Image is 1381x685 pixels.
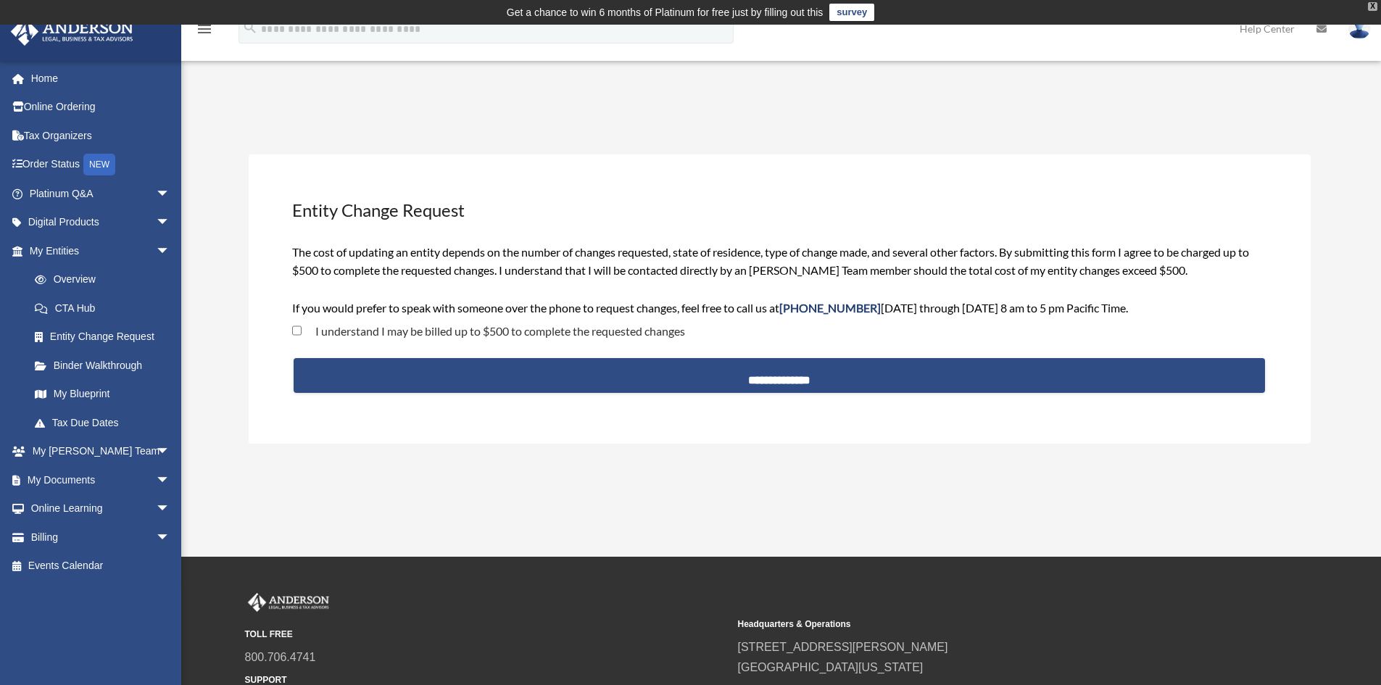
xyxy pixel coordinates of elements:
[292,245,1249,315] span: The cost of updating an entity depends on the number of changes requested, state of residence, ty...
[10,121,192,150] a: Tax Organizers
[156,523,185,552] span: arrow_drop_down
[10,208,192,237] a: Digital Productsarrow_drop_down
[829,4,874,21] a: survey
[10,494,192,523] a: Online Learningarrow_drop_down
[10,64,192,93] a: Home
[156,236,185,266] span: arrow_drop_down
[20,408,192,437] a: Tax Due Dates
[156,208,185,238] span: arrow_drop_down
[10,236,192,265] a: My Entitiesarrow_drop_down
[196,20,213,38] i: menu
[20,265,192,294] a: Overview
[738,617,1221,632] small: Headquarters & Operations
[738,641,948,653] a: [STREET_ADDRESS][PERSON_NAME]
[10,552,192,581] a: Events Calendar
[156,437,185,467] span: arrow_drop_down
[245,651,316,663] a: 800.706.4741
[1348,18,1370,39] img: User Pic
[1368,2,1377,11] div: close
[779,301,881,315] span: [PHONE_NUMBER]
[10,523,192,552] a: Billingarrow_drop_down
[10,150,192,180] a: Order StatusNEW
[10,93,192,122] a: Online Ordering
[10,437,192,466] a: My [PERSON_NAME] Teamarrow_drop_down
[10,465,192,494] a: My Documentsarrow_drop_down
[10,179,192,208] a: Platinum Q&Aarrow_drop_down
[291,196,1268,224] h3: Entity Change Request
[156,465,185,495] span: arrow_drop_down
[507,4,824,21] div: Get a chance to win 6 months of Platinum for free just by filling out this
[245,593,332,612] img: Anderson Advisors Platinum Portal
[245,627,728,642] small: TOLL FREE
[83,154,115,175] div: NEW
[20,351,192,380] a: Binder Walkthrough
[196,25,213,38] a: menu
[156,494,185,524] span: arrow_drop_down
[302,325,685,337] label: I understand I may be billed up to $500 to complete the requested changes
[242,20,258,36] i: search
[156,179,185,209] span: arrow_drop_down
[738,661,924,673] a: [GEOGRAPHIC_DATA][US_STATE]
[7,17,138,46] img: Anderson Advisors Platinum Portal
[20,380,192,409] a: My Blueprint
[20,323,185,352] a: Entity Change Request
[20,294,192,323] a: CTA Hub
